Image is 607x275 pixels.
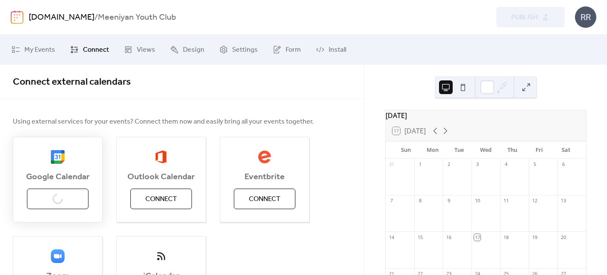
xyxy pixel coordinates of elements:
[472,142,499,159] div: Wed
[445,198,452,204] div: 9
[83,45,109,55] span: Connect
[386,110,586,121] div: [DATE]
[445,161,452,168] div: 2
[560,234,566,240] div: 20
[117,172,206,182] span: Outlook Calendar
[64,38,115,61] a: Connect
[249,194,280,204] span: Connect
[474,234,480,240] div: 17
[388,198,395,204] div: 7
[232,45,258,55] span: Settings
[560,161,566,168] div: 6
[94,9,98,26] b: /
[183,45,204,55] span: Design
[392,142,419,159] div: Sun
[145,194,177,204] span: Connect
[531,198,538,204] div: 12
[137,45,155,55] span: Views
[388,161,395,168] div: 31
[503,161,509,168] div: 4
[531,161,538,168] div: 5
[503,198,509,204] div: 11
[51,249,65,263] img: zoom
[309,38,353,61] a: Install
[24,45,55,55] span: My Events
[553,142,579,159] div: Sat
[499,142,526,159] div: Thu
[417,161,423,168] div: 1
[155,150,167,164] img: outlook
[5,38,62,61] a: My Events
[503,234,509,240] div: 18
[13,172,102,182] span: Google Calendar
[560,198,566,204] div: 13
[329,45,346,55] span: Install
[417,234,423,240] div: 15
[445,234,452,240] div: 16
[388,234,395,240] div: 14
[417,198,423,204] div: 8
[531,234,538,240] div: 19
[575,6,596,28] div: RR
[13,117,314,127] span: Using external services for your events? Connect them now and easily bring all your events together.
[258,150,271,164] img: eventbrite
[220,172,309,182] span: Eventbrite
[51,150,65,164] img: google
[213,38,264,61] a: Settings
[474,161,480,168] div: 3
[234,189,295,209] button: Connect
[526,142,552,159] div: Fri
[98,9,176,26] b: Meeniyan Youth Club
[29,9,94,26] a: [DOMAIN_NAME]
[266,38,307,61] a: Form
[474,198,480,204] div: 10
[118,38,162,61] a: Views
[164,38,211,61] a: Design
[286,45,301,55] span: Form
[154,249,168,263] img: ical
[11,10,24,24] img: logo
[419,142,445,159] div: Mon
[13,73,131,92] span: Connect external calendars
[446,142,472,159] div: Tue
[130,189,192,209] button: Connect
